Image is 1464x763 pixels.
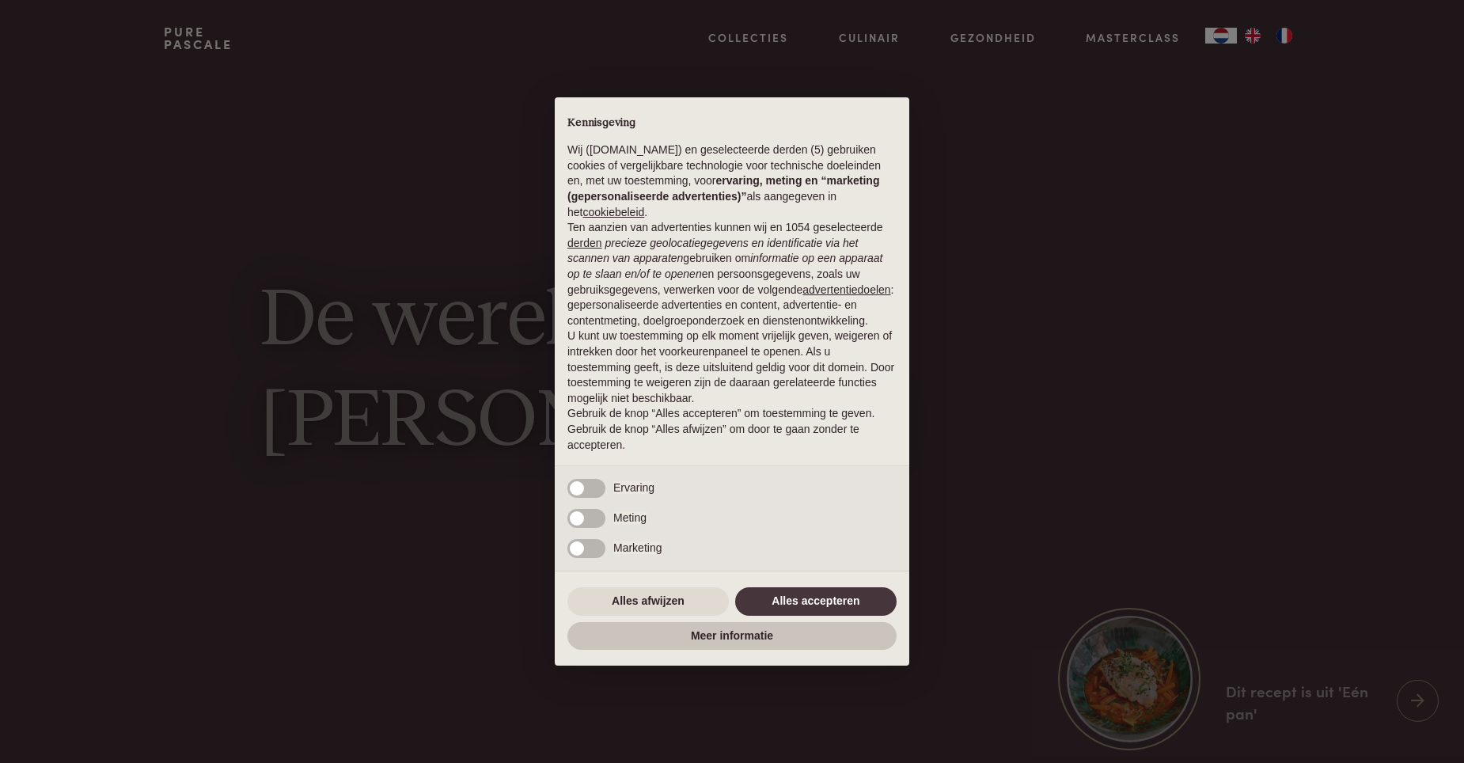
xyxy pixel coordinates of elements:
button: Alles accepteren [735,587,897,616]
a: cookiebeleid [582,206,644,218]
button: advertentiedoelen [802,283,890,298]
p: Wij ([DOMAIN_NAME]) en geselecteerde derden (5) gebruiken cookies of vergelijkbare technologie vo... [567,142,897,220]
p: U kunt uw toestemming op elk moment vrijelijk geven, weigeren of intrekken door het voorkeurenpan... [567,328,897,406]
button: Meer informatie [567,622,897,651]
p: Gebruik de knop “Alles accepteren” om toestemming te geven. Gebruik de knop “Alles afwijzen” om d... [567,406,897,453]
em: informatie op een apparaat op te slaan en/of te openen [567,252,883,280]
span: Ervaring [613,481,654,494]
button: Alles afwijzen [567,587,729,616]
em: precieze geolocatiegegevens en identificatie via het scannen van apparaten [567,237,858,265]
span: Marketing [613,541,662,554]
strong: ervaring, meting en “marketing (gepersonaliseerde advertenties)” [567,174,879,203]
p: Ten aanzien van advertenties kunnen wij en 1054 geselecteerde gebruiken om en persoonsgegevens, z... [567,220,897,328]
span: Meting [613,511,647,524]
button: derden [567,236,602,252]
h2: Kennisgeving [567,116,897,131]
